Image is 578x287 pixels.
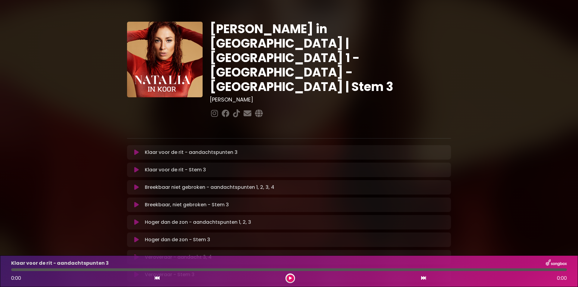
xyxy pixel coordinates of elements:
font: [PERSON_NAME] [210,96,253,103]
font: Hoger dan de zon - Stem 3 [145,236,210,243]
img: YTVS25JmS9CLUqXqkEhs [127,22,203,97]
font: 0:00 [557,275,567,282]
img: songbox-logo-white.png [546,259,567,267]
font: Veroveraar - aandacht 3, 4 [145,254,212,260]
font: [PERSON_NAME] in [GEOGRAPHIC_DATA] | [GEOGRAPHIC_DATA] 1 - [GEOGRAPHIC_DATA] - [GEOGRAPHIC_DATA] ... [210,20,393,95]
font: Breekbaar niet gebroken - aandachtspunten 1, 2, 3, 4 [145,184,274,191]
font: Hoger dan de zon - aandachtspunten 1, 2, 3 [145,219,251,226]
font: 0:00 [11,275,21,282]
font: Klaar voor de rit - aandachtspunten 3 [11,260,109,267]
font: Klaar voor de rit - Stem 3 [145,166,206,173]
font: Breekbaar, niet gebroken - Stem 3 [145,201,229,208]
font: Klaar voor de rit - aandachtspunten 3 [145,149,238,156]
